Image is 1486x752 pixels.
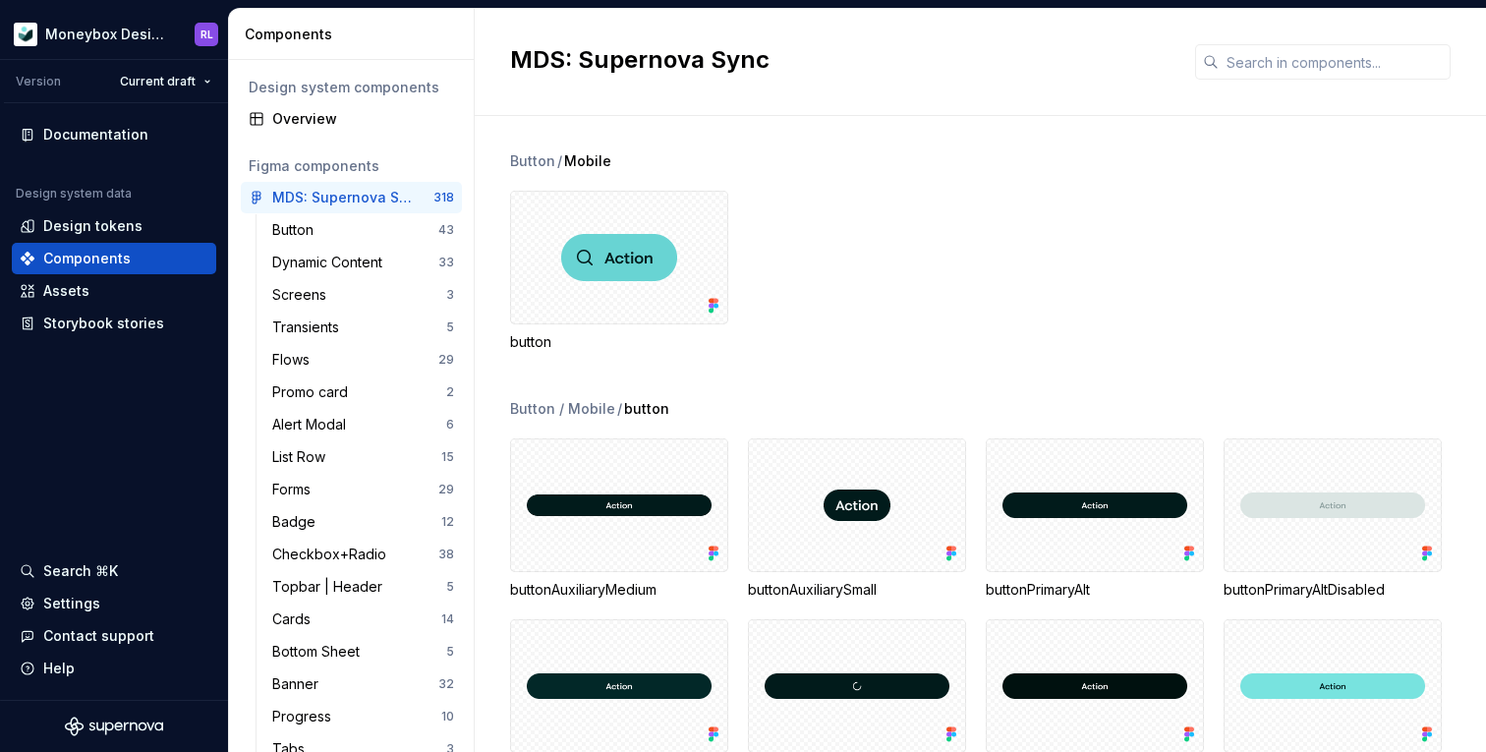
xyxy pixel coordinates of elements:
div: 29 [438,482,454,497]
div: Figma components [249,156,454,176]
div: Assets [43,281,89,301]
div: 5 [446,319,454,335]
div: Help [43,659,75,678]
input: Search in components... [1219,44,1451,80]
div: buttonAuxiliarySmall [748,438,966,600]
div: MDS: Supernova Sync [272,188,419,207]
div: Flows [272,350,317,370]
div: 15 [441,449,454,465]
div: Bottom Sheet [272,642,368,662]
div: buttonPrimaryAltDisabled [1224,580,1442,600]
a: Overview [241,103,462,135]
div: buttonPrimaryAlt [986,438,1204,600]
div: 10 [441,709,454,724]
a: Checkbox+Radio38 [264,539,462,570]
a: MDS: Supernova Sync318 [241,182,462,213]
span: / [557,151,562,171]
a: Dynamic Content33 [264,247,462,278]
div: 33 [438,255,454,270]
div: 32 [438,676,454,692]
div: 318 [433,190,454,205]
div: Storybook stories [43,314,164,333]
div: Cards [272,609,318,629]
div: RL [200,27,213,42]
a: Button43 [264,214,462,246]
a: Topbar | Header5 [264,571,462,603]
a: Assets [12,275,216,307]
a: Design tokens [12,210,216,242]
div: Badge [272,512,323,532]
div: Design tokens [43,216,143,236]
a: Components [12,243,216,274]
div: Documentation [43,125,148,145]
div: Button / Mobile [510,399,615,419]
div: Button [272,220,321,240]
div: Moneybox Design System [45,25,171,44]
div: buttonAuxiliaryMedium [510,580,728,600]
div: Checkbox+Radio [272,545,394,564]
div: Progress [272,707,339,726]
button: Help [12,653,216,684]
div: Button [510,151,555,171]
div: Design system data [16,186,132,202]
div: Topbar | Header [272,577,390,597]
div: 5 [446,579,454,595]
button: Contact support [12,620,216,652]
div: 12 [441,514,454,530]
div: Alert Modal [272,415,354,434]
button: Moneybox Design SystemRL [4,13,224,55]
span: button [624,399,669,419]
button: Current draft [111,68,220,95]
button: Search ⌘K [12,555,216,587]
a: Flows29 [264,344,462,376]
a: Screens3 [264,279,462,311]
a: Forms29 [264,474,462,505]
div: Transients [272,318,347,337]
a: Settings [12,588,216,619]
div: Dynamic Content [272,253,390,272]
div: Banner [272,674,326,694]
div: buttonPrimaryAltDisabled [1224,438,1442,600]
div: buttonPrimaryAlt [986,580,1204,600]
div: Screens [272,285,334,305]
div: Settings [43,594,100,613]
a: Promo card2 [264,376,462,408]
h2: MDS: Supernova Sync [510,44,1172,76]
span: Mobile [564,151,611,171]
svg: Supernova Logo [65,717,163,736]
a: Banner32 [264,668,462,700]
div: 14 [441,611,454,627]
a: Transients5 [264,312,462,343]
a: List Row15 [264,441,462,473]
div: Components [43,249,131,268]
div: 5 [446,644,454,660]
div: button [510,332,728,352]
span: Current draft [120,74,196,89]
div: buttonAuxiliaryMedium [510,438,728,600]
a: Alert Modal6 [264,409,462,440]
div: Design system components [249,78,454,97]
div: List Row [272,447,333,467]
span: / [617,399,622,419]
div: Components [245,25,466,44]
img: 9de6ca4a-8ec4-4eed-b9a2-3d312393a40a.png [14,23,37,46]
div: 38 [438,547,454,562]
div: 29 [438,352,454,368]
div: 6 [446,417,454,433]
a: Badge12 [264,506,462,538]
div: Forms [272,480,318,499]
a: Bottom Sheet5 [264,636,462,667]
div: Search ⌘K [43,561,118,581]
div: buttonAuxiliarySmall [748,580,966,600]
div: Promo card [272,382,356,402]
a: Progress10 [264,701,462,732]
a: Storybook stories [12,308,216,339]
div: Version [16,74,61,89]
div: button [510,191,728,352]
div: Contact support [43,626,154,646]
div: 2 [446,384,454,400]
div: 3 [446,287,454,303]
a: Documentation [12,119,216,150]
a: Cards14 [264,604,462,635]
